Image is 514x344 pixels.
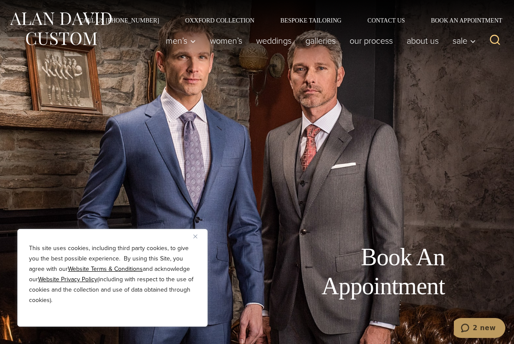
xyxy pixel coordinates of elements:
[29,243,196,305] p: This site uses cookies, including third party cookies, to give you the best possible experience. ...
[250,243,445,301] h1: Book An Appointment
[172,17,267,23] a: Oxxford Collection
[454,318,505,340] iframe: Opens a widget where you can chat to one of our agents
[267,17,354,23] a: Bespoke Tailoring
[68,264,143,273] a: Website Terms & Conditions
[203,32,249,49] a: Women’s
[418,17,505,23] a: Book an Appointment
[193,235,197,238] img: Close
[159,32,203,49] button: Men’s sub menu toggle
[193,231,204,241] button: Close
[66,17,172,23] a: Call Us [PHONE_NUMBER]
[485,30,505,51] button: View Search Form
[354,17,418,23] a: Contact Us
[66,17,505,23] nav: Secondary Navigation
[159,32,480,49] nav: Primary Navigation
[299,32,343,49] a: Galleries
[249,32,299,49] a: weddings
[38,275,97,284] a: Website Privacy Policy
[9,10,112,48] img: Alan David Custom
[400,32,446,49] a: About Us
[343,32,400,49] a: Our Process
[446,32,480,49] button: Sale sub menu toggle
